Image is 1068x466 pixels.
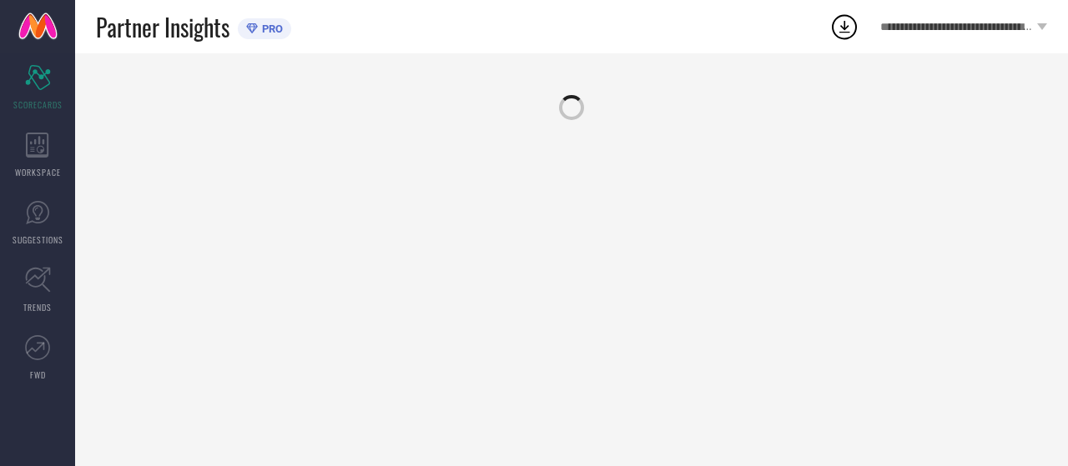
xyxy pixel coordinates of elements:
[258,23,283,35] span: PRO
[23,301,52,313] span: TRENDS
[13,98,63,111] span: SCORECARDS
[30,368,46,381] span: FWD
[15,166,61,178] span: WORKSPACE
[96,10,229,44] span: Partner Insights
[13,233,63,246] span: SUGGESTIONS
[829,12,859,42] div: Open download list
